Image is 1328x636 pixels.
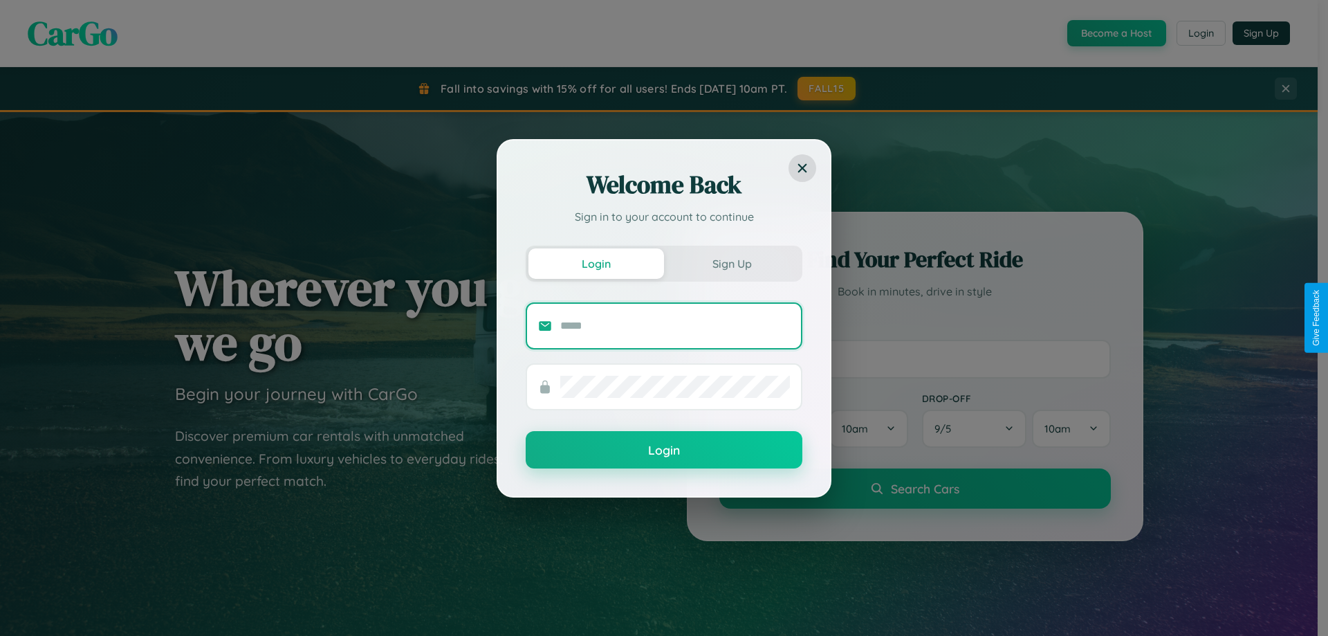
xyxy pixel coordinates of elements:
[526,431,802,469] button: Login
[526,168,802,201] h2: Welcome Back
[1311,290,1321,346] div: Give Feedback
[526,208,802,225] p: Sign in to your account to continue
[528,248,664,279] button: Login
[664,248,800,279] button: Sign Up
